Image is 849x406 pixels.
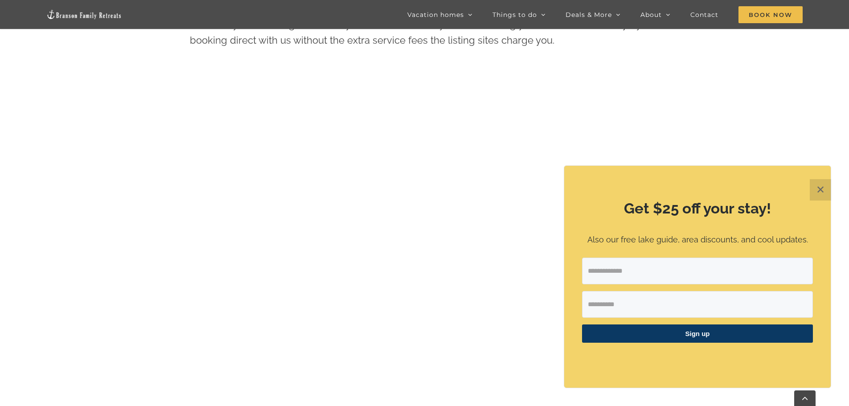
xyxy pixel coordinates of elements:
[582,291,813,318] input: First Name
[582,198,813,219] h2: Get $25 off your stay!
[810,179,831,201] button: Close
[582,234,813,246] p: Also our free lake guide, area discounts, and cool updates.
[566,12,612,18] span: Deals & More
[46,9,122,20] img: Branson Family Retreats Logo
[492,12,537,18] span: Things to do
[407,12,464,18] span: Vacation homes
[640,12,662,18] span: About
[582,324,813,343] button: Sign up
[690,12,718,18] span: Contact
[738,6,803,23] span: Book Now
[582,354,813,363] p: ​
[582,258,813,284] input: Email Address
